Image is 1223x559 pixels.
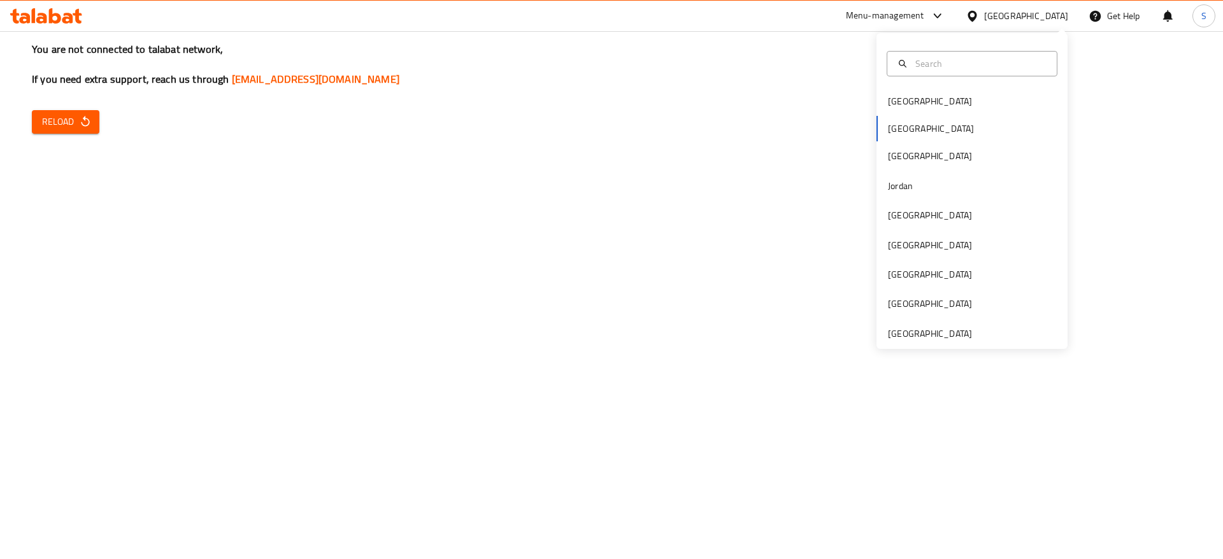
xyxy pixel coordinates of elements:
div: [GEOGRAPHIC_DATA] [888,267,972,281]
div: [GEOGRAPHIC_DATA] [888,149,972,163]
a: [EMAIL_ADDRESS][DOMAIN_NAME] [232,69,399,88]
div: [GEOGRAPHIC_DATA] [888,327,972,341]
span: Reload [42,114,89,130]
div: [GEOGRAPHIC_DATA] [888,208,972,222]
div: Jordan [888,179,913,193]
div: [GEOGRAPHIC_DATA] [888,297,972,311]
div: [GEOGRAPHIC_DATA] [888,238,972,252]
span: S [1201,9,1206,23]
h3: You are not connected to talabat network, If you need extra support, reach us through [32,42,1191,87]
div: [GEOGRAPHIC_DATA] [984,9,1068,23]
input: Search [910,57,1049,71]
button: Reload [32,110,99,134]
div: [GEOGRAPHIC_DATA] [888,94,972,108]
div: Menu-management [846,8,924,24]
